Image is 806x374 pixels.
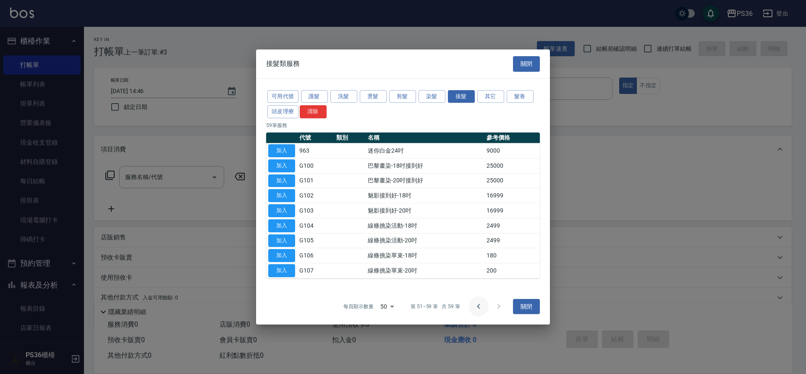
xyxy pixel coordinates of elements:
[297,263,334,278] td: G107
[366,132,484,143] th: 名稱
[377,295,397,318] div: 50
[366,158,484,173] td: 巴黎畫染-18吋接到好
[484,132,540,143] th: 參考價格
[366,248,484,263] td: 線條挑染單束-18吋
[419,90,445,103] button: 染髮
[297,173,334,188] td: G101
[301,90,328,103] button: 護髮
[343,303,374,310] p: 每頁顯示數量
[484,248,540,263] td: 180
[484,218,540,233] td: 2499
[366,218,484,233] td: 線條挑染活動-18吋
[268,174,295,187] button: 加入
[334,132,366,143] th: 類別
[484,263,540,278] td: 200
[268,234,295,247] button: 加入
[366,143,484,158] td: 迷你白金24吋
[268,144,295,157] button: 加入
[267,90,298,103] button: 可用代號
[360,90,387,103] button: 燙髮
[366,203,484,218] td: 魅影接到好-20吋
[330,90,357,103] button: 洗髮
[297,203,334,218] td: G103
[266,122,540,129] p: 59 筆服務
[477,90,504,103] button: 其它
[484,203,540,218] td: 16999
[366,233,484,248] td: 線條挑染活動-20吋
[268,159,295,172] button: 加入
[297,158,334,173] td: G100
[268,249,295,262] button: 加入
[366,188,484,203] td: 魅影接到好-18吋
[366,263,484,278] td: 線條挑染單束-20吋
[484,143,540,158] td: 9000
[300,105,327,118] button: 清除
[268,219,295,232] button: 加入
[297,132,334,143] th: 代號
[411,303,460,310] p: 第 51–59 筆 共 59 筆
[268,204,295,217] button: 加入
[266,60,300,68] span: 接髮類服務
[389,90,416,103] button: 剪髮
[468,296,489,317] button: Go to previous page
[484,158,540,173] td: 25000
[513,299,540,314] button: 關閉
[268,264,295,277] button: 加入
[366,173,484,188] td: 巴黎畫染-20吋接到好
[484,173,540,188] td: 25000
[297,248,334,263] td: G106
[484,188,540,203] td: 16999
[513,56,540,72] button: 關閉
[268,189,295,202] button: 加入
[267,105,298,118] button: 頭皮理療
[297,188,334,203] td: G102
[297,143,334,158] td: 963
[448,90,475,103] button: 接髮
[297,218,334,233] td: G104
[297,233,334,248] td: G105
[484,233,540,248] td: 2499
[507,90,534,103] button: 髮卷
